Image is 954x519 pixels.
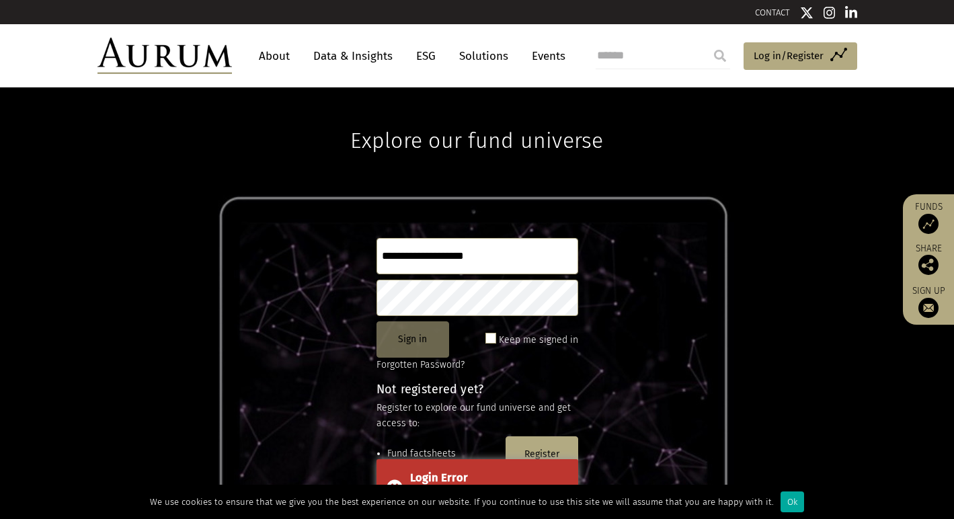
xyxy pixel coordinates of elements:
a: Events [525,44,565,69]
img: Share this post [918,255,939,275]
a: Solutions [452,44,515,69]
a: CONTACT [755,7,790,17]
button: Sign in [376,321,449,358]
span: Log in/Register [754,48,824,64]
li: Fund factsheets [387,446,500,461]
div: Login Error [410,469,568,487]
img: Linkedin icon [845,6,857,19]
label: Keep me signed in [499,332,578,348]
a: Forgotten Password? [376,359,465,370]
div: Share [910,244,947,275]
p: Register to explore our fund universe and get access to: [376,401,578,431]
h1: Explore our fund universe [350,87,603,153]
img: Sign up to our newsletter [918,298,939,318]
img: Instagram icon [824,6,836,19]
a: Sign up [910,285,947,318]
h4: Not registered yet? [376,383,578,395]
button: Register [506,436,578,473]
img: Access Funds [918,214,939,234]
img: Aurum [97,38,232,74]
img: Twitter icon [800,6,813,19]
a: Data & Insights [307,44,399,69]
a: ESG [409,44,442,69]
input: Submit [707,42,733,69]
a: Log in/Register [744,42,857,71]
a: About [252,44,296,69]
div: Ok [781,491,804,512]
a: Funds [910,201,947,234]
